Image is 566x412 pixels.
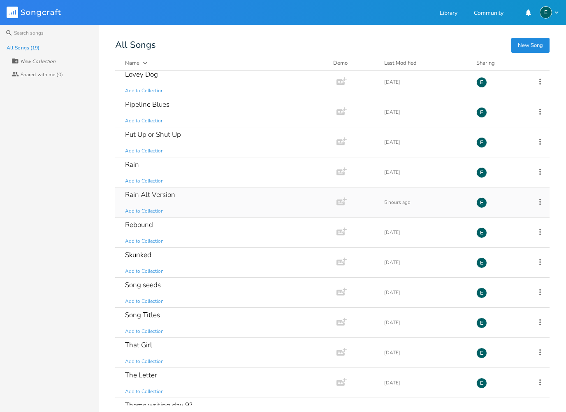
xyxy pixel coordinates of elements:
div: Song Titles [125,311,160,318]
span: Add to Collection [125,147,164,154]
span: Add to Collection [125,328,164,335]
div: Skunked [125,251,151,258]
div: easlakson [476,137,487,148]
div: easlakson [476,167,487,178]
div: The Letter [125,372,157,379]
div: Rain [125,161,139,168]
div: easlakson [476,318,487,328]
div: All Songs [115,41,550,49]
span: Add to Collection [125,87,164,94]
a: Library [440,10,457,17]
div: [DATE] [384,350,466,355]
div: [DATE] [384,320,466,325]
div: [DATE] [384,230,466,235]
span: Add to Collection [125,388,164,395]
span: Add to Collection [125,117,164,124]
div: [DATE] [384,80,466,84]
div: easlakson [476,257,487,268]
span: Add to Collection [125,268,164,275]
div: [DATE] [384,170,466,175]
button: Last Modified [384,59,466,67]
a: Community [474,10,503,17]
div: easlakson [476,348,487,358]
div: Demo [333,59,374,67]
button: New Song [511,38,550,53]
div: easlakson [540,6,552,19]
span: Add to Collection [125,358,164,365]
div: Lovey Dog [125,71,158,78]
div: Rebound [125,221,153,228]
div: easlakson [476,77,487,88]
div: easlakson [476,227,487,238]
div: Last Modified [384,59,417,67]
div: [DATE] [384,140,466,145]
div: All Songs (19) [7,45,39,50]
div: That Girl [125,342,152,349]
div: Pipeline Blues [125,101,169,108]
div: easlakson [476,288,487,298]
div: Put Up or Shut Up [125,131,181,138]
div: Rain Alt Version [125,191,175,198]
div: Song seeds [125,281,161,288]
div: New Collection [21,59,56,64]
div: [DATE] [384,380,466,385]
div: Name [125,59,139,67]
button: Name [125,59,323,67]
div: easlakson [476,197,487,208]
div: Sharing [476,59,526,67]
div: [DATE] [384,110,466,115]
button: E [540,6,559,19]
span: Add to Collection [125,178,164,185]
div: easlakson [476,378,487,389]
div: [DATE] [384,290,466,295]
span: Add to Collection [125,298,164,305]
span: Add to Collection [125,208,164,215]
span: Add to Collection [125,238,164,245]
div: easlakson [476,107,487,118]
div: Theme writing day 9? [125,402,192,409]
div: Shared with me (0) [21,72,63,77]
div: 5 hours ago [384,200,466,205]
div: [DATE] [384,260,466,265]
